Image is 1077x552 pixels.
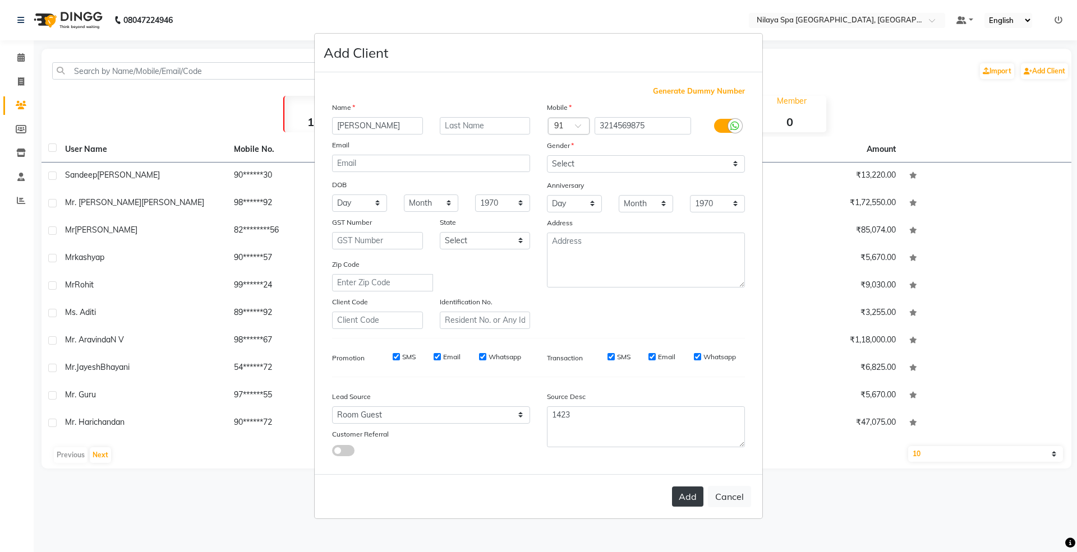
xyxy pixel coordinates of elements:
[547,141,574,151] label: Gender
[595,117,692,134] input: Mobile
[547,103,572,113] label: Mobile
[332,259,360,270] label: Zip Code
[332,429,389,439] label: Customer Referral
[547,392,586,402] label: Source Desc
[440,312,531,329] input: Resident No. or Any Id
[443,352,461,362] label: Email
[653,86,745,97] span: Generate Dummy Number
[440,297,493,307] label: Identification No.
[332,312,423,329] input: Client Code
[617,352,630,362] label: SMS
[402,352,416,362] label: SMS
[708,486,751,507] button: Cancel
[332,103,355,113] label: Name
[332,217,372,228] label: GST Number
[547,180,584,191] label: Anniversary
[332,180,347,190] label: DOB
[324,43,388,63] h4: Add Client
[332,353,365,363] label: Promotion
[489,352,521,362] label: Whatsapp
[547,353,583,363] label: Transaction
[672,486,703,507] button: Add
[332,274,433,291] input: Enter Zip Code
[547,218,573,228] label: Address
[658,352,675,362] label: Email
[332,392,371,402] label: Lead Source
[703,352,736,362] label: Whatsapp
[332,117,423,134] input: First Name
[440,217,456,228] label: State
[440,117,531,134] input: Last Name
[332,155,530,172] input: Email
[332,232,423,249] input: GST Number
[332,140,349,150] label: Email
[332,297,368,307] label: Client Code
